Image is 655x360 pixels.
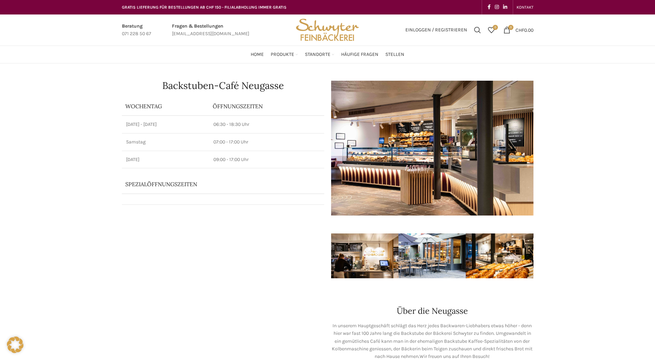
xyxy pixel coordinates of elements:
span: Einloggen / Registrieren [405,28,467,32]
a: Infobox link [122,22,151,38]
span: Produkte [271,51,294,58]
a: Site logo [293,27,361,32]
a: Standorte [305,48,334,61]
a: Linkedin social link [501,2,509,12]
p: [DATE] - [DATE] [126,121,205,128]
a: Produkte [271,48,298,61]
span: 0 [508,25,513,30]
img: schwyter-10 [533,233,600,278]
span: Häufige Fragen [341,51,378,58]
a: Stellen [385,48,404,61]
a: Home [251,48,264,61]
a: Häufige Fragen [341,48,378,61]
div: Main navigation [118,48,537,61]
span: KONTAKT [517,5,533,10]
span: Home [251,51,264,58]
p: Spezialöffnungszeiten [125,180,301,188]
a: 0 CHF0.00 [500,23,537,37]
bdi: 0.00 [516,27,533,33]
a: Suchen [471,23,484,37]
div: Secondary navigation [513,0,537,14]
a: Einloggen / Registrieren [402,23,471,37]
img: schwyter-12 [466,233,533,278]
p: ÖFFNUNGSZEITEN [213,102,320,110]
p: [DATE] [126,156,205,163]
a: Infobox link [172,22,249,38]
span: CHF [516,27,524,33]
p: 07:00 - 17:00 Uhr [213,139,320,146]
span: Stellen [385,51,404,58]
p: 06:30 - 18:30 Uhr [213,121,320,128]
span: Wir freuen uns auf Ihren Besuch! [420,353,490,359]
span: 0 [493,25,498,30]
a: Facebook social link [485,2,493,12]
img: Bäckerei Schwyter [293,14,361,46]
h1: Backstuben-Café Neugasse [122,81,324,90]
div: Meine Wunschliste [484,23,498,37]
img: schwyter-17 [331,233,398,278]
span: GRATIS LIEFERUNG FÜR BESTELLUNGEN AB CHF 150 - FILIALABHOLUNG IMMER GRATIS [122,5,287,10]
a: Instagram social link [493,2,501,12]
p: Wochentag [125,102,206,110]
a: 0 [484,23,498,37]
p: 09:00 - 17:00 Uhr [213,156,320,163]
p: Samstag [126,139,205,146]
a: KONTAKT [517,0,533,14]
span: Standorte [305,51,330,58]
img: schwyter-61 [398,233,466,278]
h2: Über die Neugasse [331,307,533,315]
